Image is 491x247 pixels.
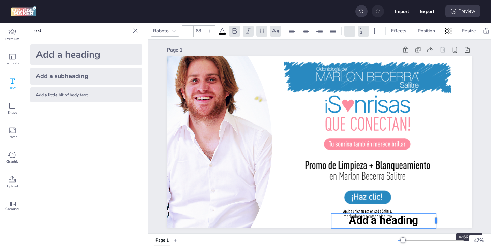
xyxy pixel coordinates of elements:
[5,36,19,42] span: Premium
[349,214,418,227] span: Add a heading
[167,46,398,54] div: Page 1
[7,184,18,189] span: Upload
[30,44,142,65] div: Add a heading
[395,4,409,18] button: Import
[11,6,36,16] img: logo Creative Maker
[9,85,16,91] span: Text
[30,87,142,102] div: Add a little bit of body text
[460,27,477,34] span: Resize
[445,5,480,17] div: Preview
[8,110,17,115] span: Shape
[420,4,434,18] button: Export
[5,206,19,212] span: Carousel
[155,237,169,244] div: Page 1
[390,27,408,34] span: Effects
[5,61,19,66] span: Template
[174,234,177,246] button: +
[416,27,436,34] span: Position
[151,234,174,246] div: Tabs
[30,68,142,85] div: Add a subheading
[6,159,18,164] span: Graphic
[471,237,487,244] div: 47 %
[32,23,130,39] p: Text
[456,233,482,241] div: w: 661 h: 95
[152,26,170,36] div: Roboto
[8,134,17,140] span: Frame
